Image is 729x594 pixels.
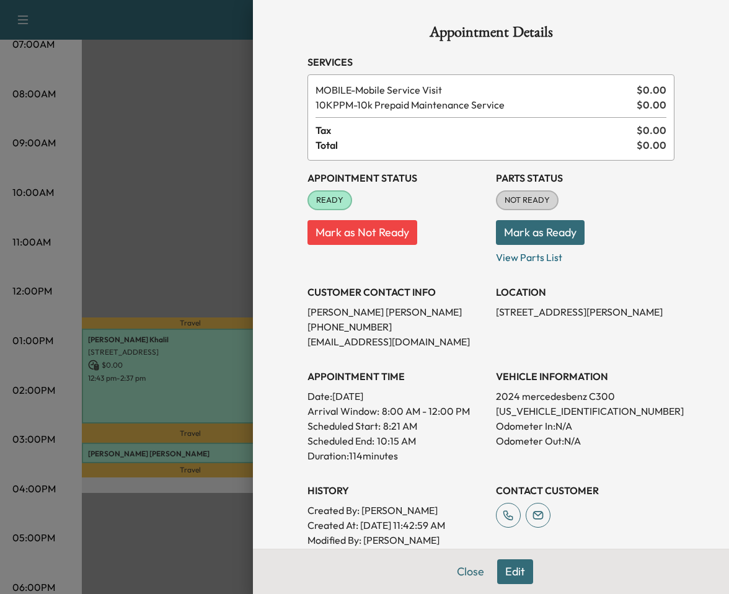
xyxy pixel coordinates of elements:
button: Mark as Not Ready [307,220,417,245]
span: $ 0.00 [637,138,666,153]
p: [US_VEHICLE_IDENTIFICATION_NUMBER] [496,404,674,419]
h3: VEHICLE INFORMATION [496,369,674,384]
p: Odometer Out: N/A [496,433,674,448]
h3: CUSTOMER CONTACT INFO [307,285,486,299]
p: 10:15 AM [377,433,416,448]
h3: History [307,483,486,498]
span: $ 0.00 [637,97,666,112]
button: Close [449,559,492,584]
span: $ 0.00 [637,82,666,97]
h3: Services [307,55,674,69]
p: Odometer In: N/A [496,419,674,433]
p: [EMAIL_ADDRESS][DOMAIN_NAME] [307,334,486,349]
h1: Appointment Details [307,25,674,45]
h3: Appointment Status [307,171,486,185]
p: Arrival Window: [307,404,486,419]
span: $ 0.00 [637,123,666,138]
p: Created At : [DATE] 11:42:59 AM [307,518,486,533]
h3: Parts Status [496,171,674,185]
span: NOT READY [497,194,557,206]
span: 8:00 AM - 12:00 PM [382,404,470,419]
h3: LOCATION [496,285,674,299]
p: Created By : [PERSON_NAME] [307,503,486,518]
p: Scheduled Start: [307,419,381,433]
p: [PERSON_NAME] [PERSON_NAME] [307,304,486,319]
p: Date: [DATE] [307,389,486,404]
h3: CONTACT CUSTOMER [496,483,674,498]
button: Mark as Ready [496,220,585,245]
span: Total [316,138,637,153]
span: Mobile Service Visit [316,82,632,97]
span: READY [309,194,351,206]
p: Modified By : [PERSON_NAME] [307,533,486,547]
p: [STREET_ADDRESS][PERSON_NAME] [496,304,674,319]
span: 10k Prepaid Maintenance Service [316,97,632,112]
p: [PHONE_NUMBER] [307,319,486,334]
p: Scheduled End: [307,433,374,448]
h3: APPOINTMENT TIME [307,369,486,384]
span: Tax [316,123,637,138]
p: Modified At : [DATE] 3:31:42 PM [307,547,486,562]
button: Edit [497,559,533,584]
p: View Parts List [496,245,674,265]
p: 2024 mercedesbenz C300 [496,389,674,404]
p: 8:21 AM [383,419,417,433]
p: Duration: 114 minutes [307,448,486,463]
